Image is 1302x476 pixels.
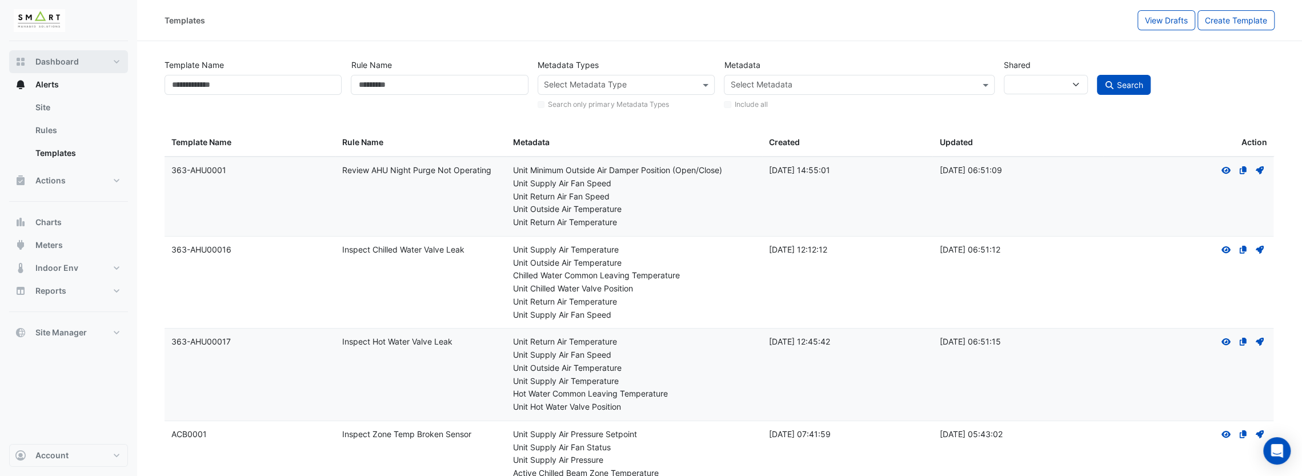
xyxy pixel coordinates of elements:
[1145,15,1188,25] span: View Drafts
[342,428,499,441] div: Inspect Zone Temp Broken Sensor
[1197,10,1275,30] button: Create Template
[513,257,755,270] div: Unit Outside Air Temperature
[15,262,26,274] app-icon: Indoor Env
[939,335,1096,349] div: [DATE] 06:51:15
[9,169,128,192] button: Actions
[342,137,383,147] span: Rule Name
[542,78,627,93] div: Select Metadata Type
[769,164,926,177] div: [DATE] 14:55:01
[939,164,1096,177] div: [DATE] 06:51:09
[35,175,66,186] span: Actions
[513,441,755,454] div: Unit Supply Air Fan Status
[513,362,755,375] div: Unit Outside Air Temperature
[513,177,755,190] div: Unit Supply Air Fan Speed
[15,239,26,251] app-icon: Meters
[9,96,128,169] div: Alerts
[1221,165,1231,175] fa-icon: View
[35,285,66,297] span: Reports
[165,14,205,26] div: Templates
[9,73,128,96] button: Alerts
[513,375,755,388] div: Unit Supply Air Temperature
[171,164,328,177] div: 363-AHU0001
[1241,136,1267,149] span: Action
[513,349,755,362] div: Unit Supply Air Fan Speed
[513,295,755,309] div: Unit Return Air Temperature
[513,282,755,295] div: Unit Chilled Water Valve Position
[9,50,128,73] button: Dashboard
[15,175,26,186] app-icon: Actions
[1255,245,1265,254] fa-icon: Deploy
[15,79,26,90] app-icon: Alerts
[35,450,69,461] span: Account
[35,56,79,67] span: Dashboard
[769,428,926,441] div: [DATE] 07:41:59
[165,55,224,75] label: Template Name
[939,428,1096,441] div: [DATE] 05:43:02
[9,321,128,344] button: Site Manager
[1255,165,1265,175] fa-icon: Deploy
[35,327,87,338] span: Site Manager
[351,55,391,75] label: Rule Name
[513,401,755,414] div: Unit Hot Water Valve Position
[342,335,499,349] div: Inspect Hot Water Valve Leak
[26,119,128,142] a: Rules
[513,137,550,147] span: Metadata
[342,243,499,257] div: Inspect Chilled Water Valve Leak
[171,428,328,441] div: ACB0001
[171,243,328,257] div: 363-AHU00016
[513,164,755,177] div: Unit Minimum Outside Air Damper Position (Open/Close)
[1221,429,1231,439] fa-icon: View
[1221,245,1231,254] fa-icon: View
[26,142,128,165] a: Templates
[1263,437,1291,465] div: Open Intercom Messenger
[171,137,231,147] span: Template Name
[1238,165,1248,175] fa-icon: The template is owned by a different customer and is shared with you. A copy has to be created to...
[1238,337,1248,346] fa-icon: The template is owned by a different customer and is shared with you. A copy has to be created to...
[1117,80,1143,90] span: Search
[1255,429,1265,439] fa-icon: Deploy
[15,217,26,228] app-icon: Charts
[15,285,26,297] app-icon: Reports
[513,454,755,467] div: Unit Supply Air Pressure
[513,309,755,322] div: Unit Supply Air Fan Speed
[1004,55,1031,75] label: Shared
[513,428,755,441] div: Unit Supply Air Pressure Setpoint
[14,9,65,32] img: Company Logo
[548,99,668,110] label: Search only primary Metadata Types
[35,262,78,274] span: Indoor Env
[513,216,755,229] div: Unit Return Air Temperature
[1255,337,1265,346] fa-icon: Deploy
[15,56,26,67] app-icon: Dashboard
[9,234,128,257] button: Meters
[769,137,800,147] span: Created
[9,444,128,467] button: Account
[1097,75,1151,95] button: Search
[1238,245,1248,254] fa-icon: The template is owned by a different customer and is shared with you. A copy has to be created to...
[724,55,760,75] label: Metadata
[1238,429,1248,439] fa-icon: The template is owned by a different customer and is shared with you. A copy has to be created to...
[513,243,755,257] div: Unit Supply Air Temperature
[939,243,1096,257] div: [DATE] 06:51:12
[769,243,926,257] div: [DATE] 12:12:12
[26,96,128,119] a: Site
[513,269,755,282] div: Chilled Water Common Leaving Temperature
[9,279,128,302] button: Reports
[513,203,755,216] div: Unit Outside Air Temperature
[939,137,972,147] span: Updated
[9,211,128,234] button: Charts
[1205,15,1267,25] span: Create Template
[342,164,499,177] div: Review AHU Night Purge Not Operating
[35,239,63,251] span: Meters
[735,99,768,110] label: Include all
[769,335,926,349] div: [DATE] 12:45:42
[538,55,599,75] label: Metadata Types
[1137,10,1195,30] button: View Drafts
[513,335,755,349] div: Unit Return Air Temperature
[35,217,62,228] span: Charts
[1221,337,1231,346] fa-icon: View
[513,190,755,203] div: Unit Return Air Fan Speed
[15,327,26,338] app-icon: Site Manager
[9,257,128,279] button: Indoor Env
[35,79,59,90] span: Alerts
[728,78,792,93] div: Select Metadata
